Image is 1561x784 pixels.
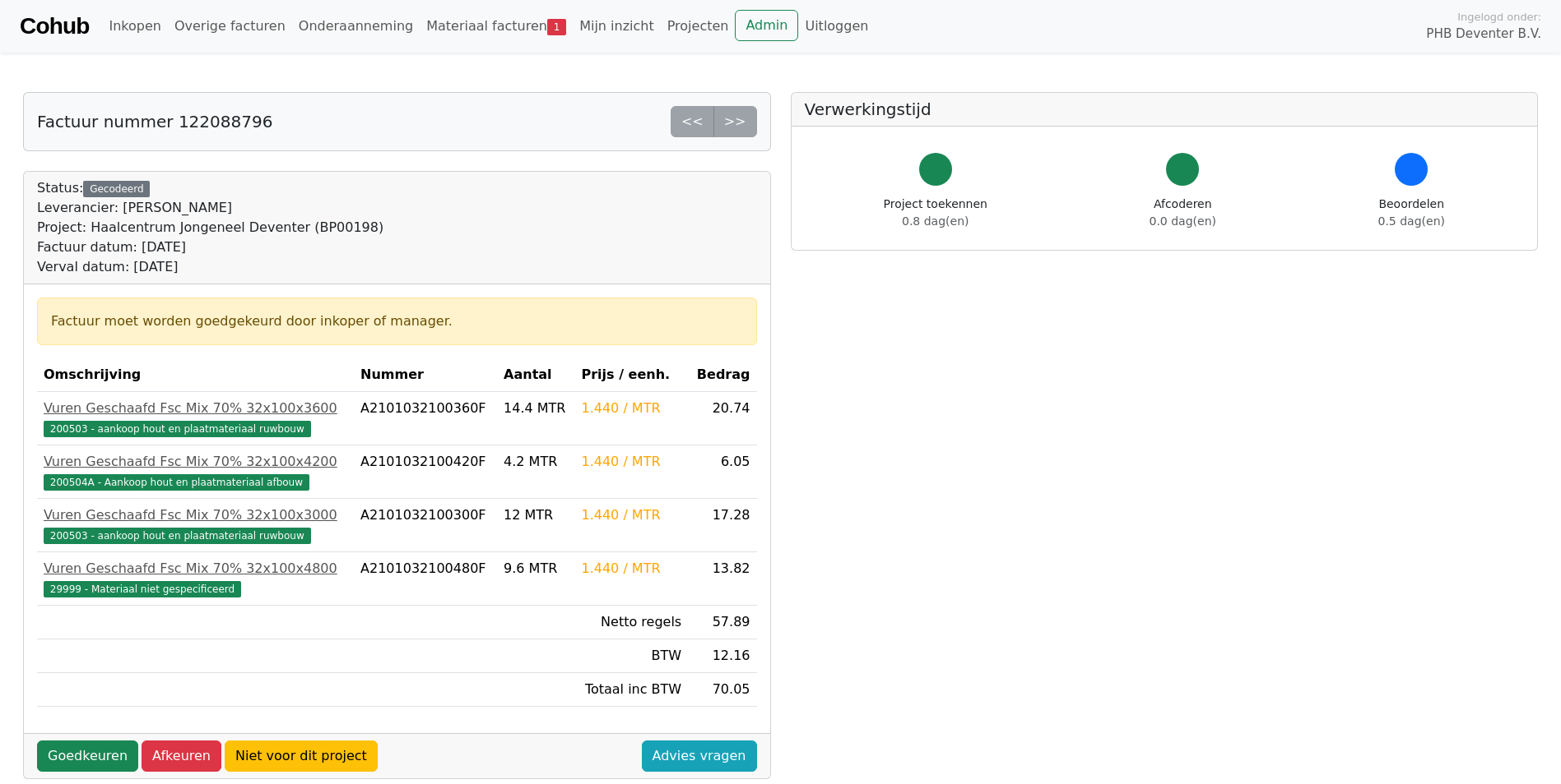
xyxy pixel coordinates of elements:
a: Inkopen [102,10,167,43]
td: A2101032100300F [354,499,497,552]
div: Afcoderen [1150,196,1216,230]
div: Verval datum: [DATE] [37,257,383,277]
td: Totaal inc BTW [574,673,688,707]
a: Vuren Geschaafd Fsc Mix 70% 32x100x480029999 - Materiaal niet gespecificeerd [44,559,347,598]
span: 1 [547,19,566,35]
div: Beoordelen [1378,196,1445,230]
span: 29999 - Materiaal niet gespecificeerd [44,581,241,597]
div: Project toekennen [884,196,987,230]
span: 200503 - aankoop hout en plaatmateriaal ruwbouw [44,528,311,544]
span: PHB Deventer B.V. [1426,25,1541,44]
th: Aantal [497,358,574,392]
td: 70.05 [688,673,756,707]
a: Vuren Geschaafd Fsc Mix 70% 32x100x4200200504A - Aankoop hout en plaatmateriaal afbouw [44,452,347,491]
a: Afkeuren [142,740,221,772]
div: 14.4 MTR [504,399,568,418]
td: A2101032100360F [354,392,497,445]
div: Factuur moet worden goedgekeurd door inkoper of manager. [51,311,743,331]
span: 0.5 dag(en) [1378,214,1445,228]
div: Vuren Geschaafd Fsc Mix 70% 32x100x4200 [44,452,347,472]
td: Netto regels [574,606,688,639]
div: 1.440 / MTR [581,559,681,579]
a: Niet voor dit project [225,740,378,772]
a: Goedkeuren [37,740,138,772]
a: Overige facturen [168,10,292,43]
div: Project: Haalcentrum Jongeneel Deventer (BP00198) [37,218,383,238]
td: BTW [574,639,688,673]
td: 17.28 [688,499,756,552]
div: 1.440 / MTR [581,505,681,525]
a: Projecten [661,10,736,43]
div: Vuren Geschaafd Fsc Mix 70% 32x100x3600 [44,399,347,418]
span: 0.0 dag(en) [1150,214,1216,228]
a: Advies vragen [642,740,757,772]
a: Onderaanneming [292,10,420,43]
a: Mijn inzicht [573,10,661,43]
span: 200504A - Aankoop hout en plaatmateriaal afbouw [44,474,309,491]
td: A2101032100420F [354,445,497,499]
div: 9.6 MTR [504,559,568,579]
td: 6.05 [688,445,756,499]
td: 20.74 [688,392,756,445]
td: 57.89 [688,606,756,639]
div: Vuren Geschaafd Fsc Mix 70% 32x100x4800 [44,559,347,579]
a: Uitloggen [798,10,875,43]
div: 12 MTR [504,505,568,525]
span: Ingelogd onder: [1457,9,1541,25]
span: 200503 - aankoop hout en plaatmateriaal ruwbouw [44,421,311,437]
div: 1.440 / MTR [581,399,681,418]
span: 0.8 dag(en) [902,214,969,228]
h5: Verwerkingstijd [805,99,1525,119]
h5: Factuur nummer 122088796 [37,112,272,131]
a: Admin [735,10,798,41]
th: Bedrag [688,358,756,392]
th: Omschrijving [37,358,354,392]
a: Vuren Geschaafd Fsc Mix 70% 32x100x3000200503 - aankoop hout en plaatmateriaal ruwbouw [44,505,347,545]
div: 1.440 / MTR [581,452,681,472]
div: Vuren Geschaafd Fsc Mix 70% 32x100x3000 [44,505,347,525]
a: Materiaal facturen1 [420,10,573,43]
th: Prijs / eenh. [574,358,688,392]
a: Cohub [20,7,89,46]
td: 13.82 [688,552,756,606]
a: Vuren Geschaafd Fsc Mix 70% 32x100x3600200503 - aankoop hout en plaatmateriaal ruwbouw [44,399,347,438]
div: 4.2 MTR [504,452,568,472]
div: Gecodeerd [83,181,150,197]
div: Factuur datum: [DATE] [37,238,383,257]
th: Nummer [354,358,497,392]
div: Leverancier: [PERSON_NAME] [37,198,383,218]
div: Status: [37,178,383,277]
td: 12.16 [688,639,756,673]
td: A2101032100480F [354,552,497,606]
